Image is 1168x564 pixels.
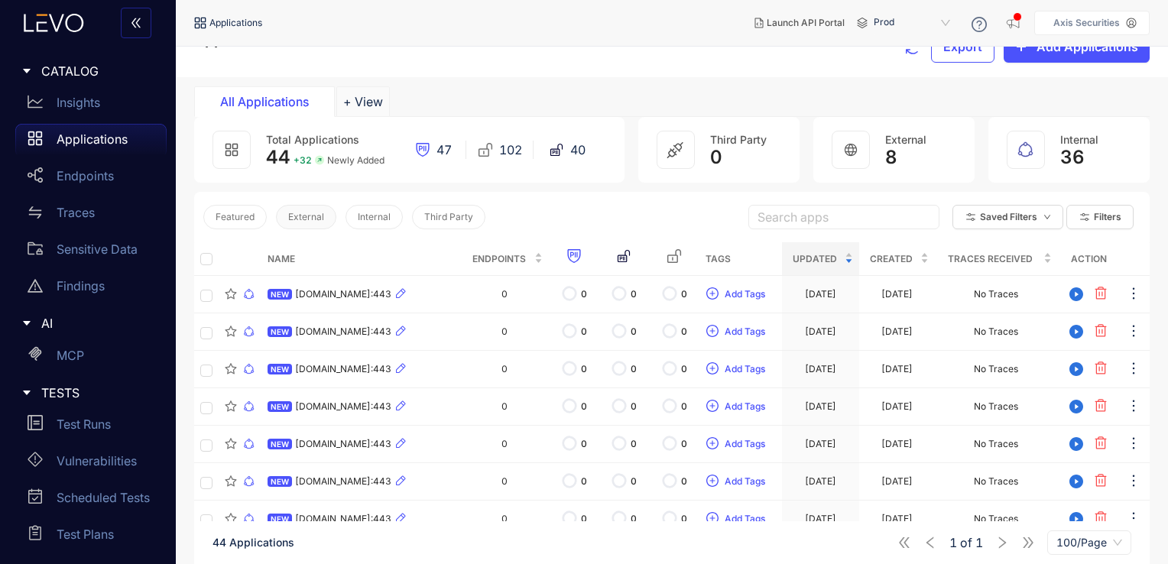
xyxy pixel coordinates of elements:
span: 0 [631,326,637,337]
button: ellipsis [1125,469,1142,494]
span: 0 [631,439,637,449]
span: star [225,513,237,525]
span: warning [28,278,43,293]
span: Export [943,40,982,53]
span: plus-circle [706,362,719,376]
button: Launch API Portal [742,11,857,35]
span: ellipsis [1126,361,1141,378]
span: plus [1015,41,1027,54]
span: 0 [581,326,587,337]
span: of [949,536,983,549]
span: Add Tags [725,514,765,524]
span: 102 [499,143,522,157]
td: 0 [461,388,549,426]
a: Test Runs [15,409,167,446]
span: Add Tags [725,476,765,487]
div: No Traces [974,476,1018,487]
button: plus-circleAdd Tags [706,357,766,381]
span: 44 Applications [213,536,294,549]
span: plus-circle [706,400,719,413]
a: Test Plans [15,519,167,556]
span: caret-right [21,66,32,76]
th: Endpoints [461,242,549,276]
span: 0 [631,364,637,374]
span: Add Tags [725,326,765,337]
span: TESTS [41,386,154,400]
th: Action [1058,242,1119,276]
div: [DATE] [805,401,836,412]
p: Traces [57,206,95,219]
button: Export [931,32,994,63]
span: Saved Filters [980,212,1037,222]
button: plus-circleAdd Tags [706,319,766,344]
div: [DATE] [805,476,836,487]
span: 0 [681,514,687,524]
span: Third Party [710,133,767,146]
span: double-left [130,17,142,31]
span: Add Tags [725,289,765,300]
p: Findings [57,279,105,293]
span: Prod [874,11,953,35]
td: 0 [461,276,549,313]
a: Vulnerabilities [15,446,167,482]
span: plus-circle [706,325,719,339]
button: play-circle [1064,282,1089,306]
p: Sensitive Data [57,242,138,256]
td: 0 [461,313,549,351]
td: 0 [461,501,549,538]
span: star [225,363,237,375]
span: ellipsis [1126,398,1141,416]
span: 36 [1060,147,1085,168]
div: No Traces [974,289,1018,300]
span: 0 [631,514,637,524]
p: Endpoints [57,169,114,183]
p: Scheduled Tests [57,491,150,504]
span: Add Tags [725,364,765,374]
span: CATALOG [41,64,154,78]
span: play-circle [1065,325,1088,339]
div: CATALOG [9,55,167,87]
span: [DOMAIN_NAME]:443 [295,514,391,524]
button: Filters [1066,205,1134,229]
button: plus-circleAdd Tags [706,432,766,456]
span: 0 [581,514,587,524]
div: [DATE] [881,514,913,524]
span: 44 [266,146,290,168]
span: play-circle [1065,437,1088,451]
span: play-circle [1065,512,1088,526]
span: ellipsis [1126,436,1141,453]
span: NEW [268,326,292,337]
div: AI [9,307,167,339]
button: play-circle [1064,357,1089,381]
button: External [276,205,336,229]
span: 0 [681,364,687,374]
div: No Traces [974,364,1018,374]
span: + 32 [294,155,312,166]
div: [DATE] [805,514,836,524]
span: Featured [216,212,255,222]
button: plus-circleAdd Tags [706,507,766,531]
div: No Traces [974,401,1018,412]
button: Internal [346,205,403,229]
span: star [225,326,237,338]
span: NEW [268,364,292,374]
div: TESTS [9,377,167,409]
span: Third Party [424,212,473,222]
th: Created [859,242,935,276]
div: No Traces [974,439,1018,449]
div: No Traces [974,326,1018,337]
td: 0 [461,351,549,388]
p: Vulnerabilities [57,454,137,468]
a: Scheduled Tests [15,482,167,519]
span: External [288,212,324,222]
span: 0 [631,476,637,487]
div: [DATE] [805,326,836,337]
span: Traces Received [941,251,1040,267]
button: Saved Filtersdown [952,205,1063,229]
span: 40 [570,143,586,157]
span: Add Applications [1037,40,1138,53]
button: ellipsis [1125,282,1142,306]
div: [DATE] [881,439,913,449]
div: [DATE] [805,289,836,300]
a: Sensitive Data [15,234,167,271]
